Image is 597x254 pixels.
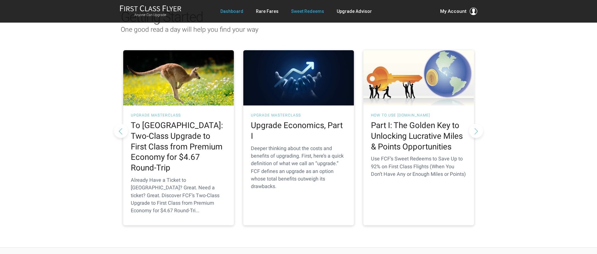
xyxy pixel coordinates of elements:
[440,8,467,15] span: My Account
[440,8,478,15] button: My Account
[243,50,354,225] a: UPGRADE MASTERCLASS Upgrade Economics, Part I Deeper thinking about the costs and benefits of upg...
[251,113,346,117] h3: UPGRADE MASTERCLASS
[251,145,346,191] p: Deeper thinking about the costs and benefits of upgrading. First, here’s a quick definition of wh...
[220,6,243,17] a: Dashboard
[469,124,483,138] button: Next slide
[291,6,324,17] a: Sweet Redeems
[120,5,181,12] img: First Class Flyer
[131,176,226,214] p: Already Have a Ticket to [GEOGRAPHIC_DATA]? Great. Need a ticket? Great. Discover FCF’s Two-Class...
[363,50,474,225] a: How to Use [DOMAIN_NAME] Part I: The Golden Key to Unlocking Lucrative Miles & Points Opportuniti...
[251,120,346,142] h2: Upgrade Economics, Part I
[131,120,226,173] h2: To [GEOGRAPHIC_DATA]: Two-Class Upgrade to First Class from Premium Economy for $4.67 Round-Trip
[120,5,181,18] a: First Class FlyerAnyone Can Upgrade
[371,155,466,178] p: Use FCF’s Sweet Redeems to Save Up to 92% on First Class Flights (When You Don’t Have Any or Enou...
[121,26,259,33] span: One good read a day will help you find your way
[256,6,279,17] a: Rare Fares
[123,50,234,225] a: UPGRADE MASTERCLASS To [GEOGRAPHIC_DATA]: Two-Class Upgrade to First Class from Premium Economy f...
[114,124,128,138] button: Previous slide
[120,13,181,17] small: Anyone Can Upgrade
[371,120,466,152] h2: Part I: The Golden Key to Unlocking Lucrative Miles & Points Opportunities
[371,113,466,117] h3: How to Use [DOMAIN_NAME]
[131,113,226,117] h3: UPGRADE MASTERCLASS
[337,6,372,17] a: Upgrade Advisor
